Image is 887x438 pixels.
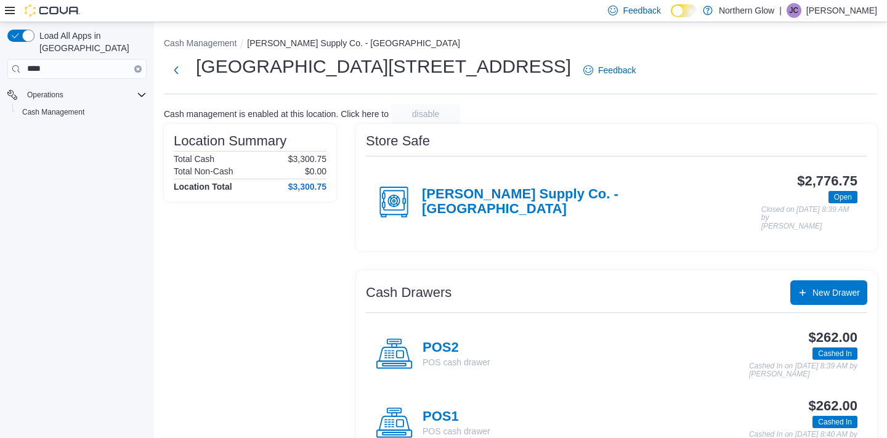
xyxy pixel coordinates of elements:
[34,30,147,54] span: Load All Apps in [GEOGRAPHIC_DATA]
[790,3,799,18] span: JC
[366,285,452,300] h3: Cash Drawers
[288,182,326,192] h4: $3,300.75
[164,38,237,48] button: Cash Management
[797,174,857,189] h3: $2,776.75
[809,330,857,345] h3: $262.00
[671,4,697,17] input: Dark Mode
[787,3,801,18] div: Jesse Cettina
[423,425,490,437] p: POS cash drawer
[305,166,326,176] p: $0.00
[809,399,857,413] h3: $262.00
[164,58,188,83] button: Next
[818,416,852,428] span: Cashed In
[623,4,660,17] span: Feedback
[779,3,782,18] p: |
[17,105,89,120] a: Cash Management
[578,58,641,83] a: Feedback
[366,134,430,148] h3: Store Safe
[828,191,857,203] span: Open
[247,38,460,48] button: [PERSON_NAME] Supply Co. - [GEOGRAPHIC_DATA]
[812,347,857,360] span: Cashed In
[174,154,214,164] h6: Total Cash
[761,206,857,231] p: Closed on [DATE] 8:39 AM by [PERSON_NAME]
[25,4,80,17] img: Cova
[671,17,671,18] span: Dark Mode
[423,409,490,425] h4: POS1
[174,166,233,176] h6: Total Non-Cash
[27,90,63,100] span: Operations
[164,37,877,52] nav: An example of EuiBreadcrumbs
[174,182,232,192] h4: Location Total
[834,192,852,203] span: Open
[423,356,490,368] p: POS cash drawer
[790,280,867,305] button: New Drawer
[806,3,877,18] p: [PERSON_NAME]
[422,187,761,217] h4: [PERSON_NAME] Supply Co. - [GEOGRAPHIC_DATA]
[22,87,68,102] button: Operations
[288,154,326,164] p: $3,300.75
[749,362,857,379] p: Cashed In on [DATE] 8:39 AM by [PERSON_NAME]
[412,108,439,120] span: disable
[818,348,852,359] span: Cashed In
[391,104,460,124] button: disable
[22,87,147,102] span: Operations
[12,103,152,121] button: Cash Management
[17,105,147,120] span: Cash Management
[812,286,860,299] span: New Drawer
[174,134,286,148] h3: Location Summary
[2,86,152,103] button: Operations
[196,54,571,79] h1: [GEOGRAPHIC_DATA][STREET_ADDRESS]
[719,3,774,18] p: Northern Glow
[164,109,389,119] p: Cash management is enabled at this location. Click here to
[7,81,147,153] nav: Complex example
[22,107,84,117] span: Cash Management
[598,64,636,76] span: Feedback
[134,65,142,73] button: Clear input
[423,340,490,356] h4: POS2
[812,416,857,428] span: Cashed In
